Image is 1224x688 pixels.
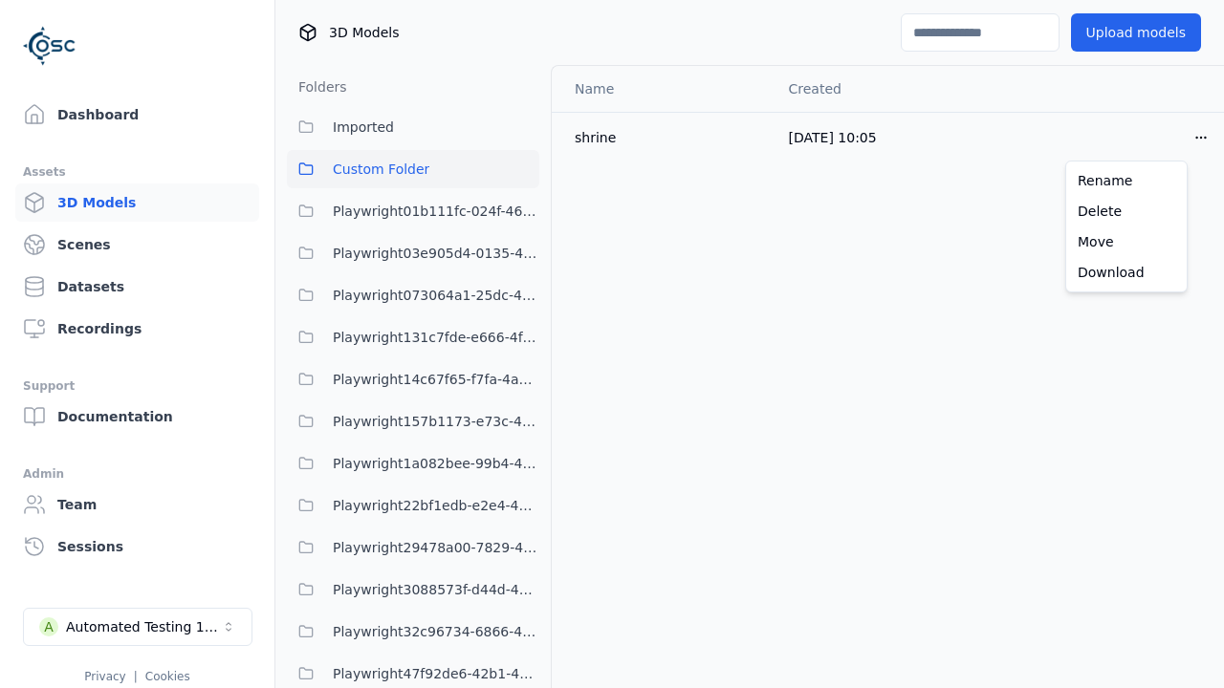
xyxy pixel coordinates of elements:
a: Delete [1070,196,1183,226]
a: Download [1070,257,1183,288]
a: Rename [1070,165,1183,196]
a: Move [1070,226,1183,257]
